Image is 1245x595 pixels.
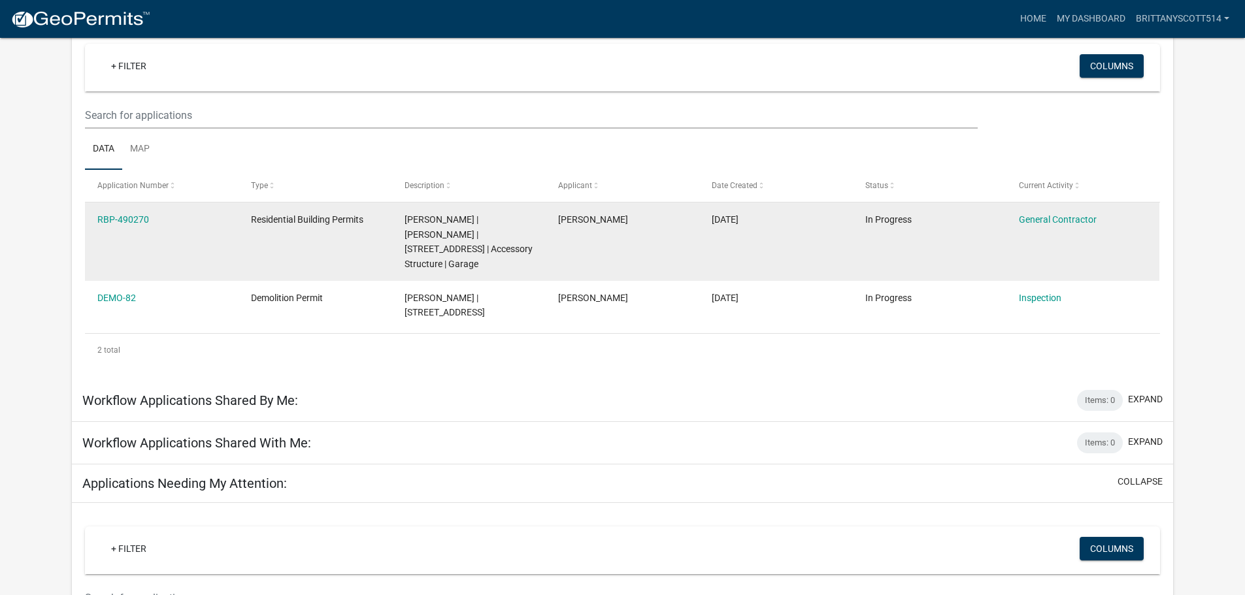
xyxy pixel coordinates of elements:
[712,181,757,190] span: Date Created
[865,181,888,190] span: Status
[1015,7,1052,31] a: Home
[82,475,287,491] h5: Applications Needing My Attention:
[1131,7,1235,31] a: Brittanyscott514
[558,181,592,190] span: Applicant
[865,293,912,303] span: In Progress
[97,181,169,190] span: Application Number
[865,214,912,225] span: In Progress
[1052,7,1131,31] a: My Dashboard
[251,214,363,225] span: Residential Building Permits
[699,170,853,201] datatable-header-cell: Date Created
[82,435,311,451] h5: Workflow Applications Shared With Me:
[251,181,268,190] span: Type
[85,334,1160,366] div: 2 total
[558,214,628,225] span: Brittany Scott
[1019,293,1061,303] a: Inspection
[1118,475,1163,489] button: collapse
[82,393,298,408] h5: Workflow Applications Shared By Me:
[72,20,1173,379] div: collapse
[85,129,122,170] a: Data
[122,129,158,170] a: Map
[97,214,149,225] a: RBP-490270
[546,170,699,201] datatable-header-cell: Applicant
[1077,390,1123,411] div: Items: 0
[101,54,157,78] a: + Filter
[85,102,977,129] input: Search for applications
[1019,214,1097,225] a: General Contractor
[712,293,739,303] span: 06/06/2025
[1080,54,1144,78] button: Columns
[101,537,157,560] a: + Filter
[97,293,136,303] a: DEMO-82
[852,170,1006,201] datatable-header-cell: Status
[712,214,739,225] span: 10/09/2025
[85,170,239,201] datatable-header-cell: Application Number
[1019,181,1073,190] span: Current Activity
[392,170,546,201] datatable-header-cell: Description
[405,293,485,318] span: Scott, Brittany L | 1094 WEST S.R. 18
[1128,393,1163,406] button: expand
[1128,435,1163,449] button: expand
[239,170,392,201] datatable-header-cell: Type
[405,181,444,190] span: Description
[1077,432,1123,453] div: Items: 0
[1006,170,1159,201] datatable-header-cell: Current Activity
[1080,537,1144,560] button: Columns
[558,293,628,303] span: Brittany Scott
[251,293,323,303] span: Demolition Permit
[405,214,533,269] span: Brittany Scott | Brittany Scott | 1094 WEST S.R. 18 KOKOMO, IN 46901 | Accessory Structure | Garage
